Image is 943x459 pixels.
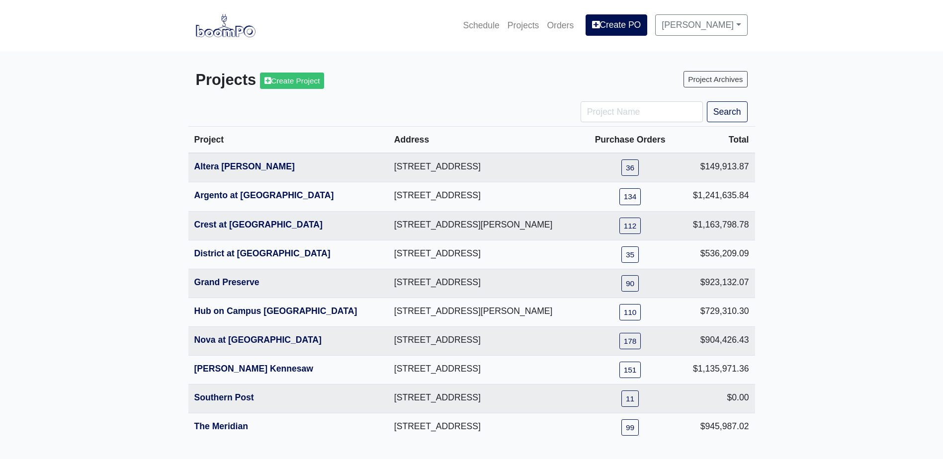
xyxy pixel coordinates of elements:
[677,326,755,355] td: $904,426.43
[543,14,578,36] a: Orders
[677,384,755,413] td: $0.00
[194,277,259,287] a: Grand Preserve
[388,384,583,413] td: [STREET_ADDRESS]
[194,190,334,200] a: Argento at [GEOGRAPHIC_DATA]
[194,392,254,402] a: Southern Post
[684,71,747,87] a: Project Archives
[619,218,641,234] a: 112
[677,298,755,326] td: $729,310.30
[581,101,703,122] input: Project Name
[586,14,647,35] a: Create PO
[621,419,639,436] a: 99
[619,304,641,320] a: 110
[388,127,583,153] th: Address
[196,14,256,37] img: boomPO
[388,211,583,240] td: [STREET_ADDRESS][PERSON_NAME]
[188,127,388,153] th: Project
[388,356,583,384] td: [STREET_ADDRESS]
[388,326,583,355] td: [STREET_ADDRESS]
[388,298,583,326] td: [STREET_ADDRESS][PERSON_NAME]
[194,364,314,374] a: [PERSON_NAME] Kennesaw
[621,246,639,263] a: 35
[388,240,583,269] td: [STREET_ADDRESS]
[388,413,583,442] td: [STREET_ADDRESS]
[583,127,678,153] th: Purchase Orders
[194,248,331,258] a: District at [GEOGRAPHIC_DATA]
[677,413,755,442] td: $945,987.02
[619,362,641,378] a: 151
[619,188,641,205] a: 134
[196,71,464,89] h3: Projects
[260,73,324,89] a: Create Project
[677,153,755,182] td: $149,913.87
[194,421,249,431] a: The Meridian
[194,306,357,316] a: Hub on Campus [GEOGRAPHIC_DATA]
[621,390,639,407] a: 11
[677,269,755,298] td: $923,132.07
[194,335,322,345] a: Nova at [GEOGRAPHIC_DATA]
[655,14,747,35] a: [PERSON_NAME]
[194,220,323,229] a: Crest at [GEOGRAPHIC_DATA]
[677,240,755,269] td: $536,209.09
[388,182,583,211] td: [STREET_ADDRESS]
[677,356,755,384] td: $1,135,971.36
[677,127,755,153] th: Total
[621,275,639,292] a: 90
[459,14,503,36] a: Schedule
[619,333,641,349] a: 178
[707,101,748,122] button: Search
[621,159,639,176] a: 36
[388,153,583,182] td: [STREET_ADDRESS]
[677,211,755,240] td: $1,163,798.78
[194,161,295,171] a: Altera [PERSON_NAME]
[504,14,543,36] a: Projects
[388,269,583,298] td: [STREET_ADDRESS]
[677,182,755,211] td: $1,241,635.84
